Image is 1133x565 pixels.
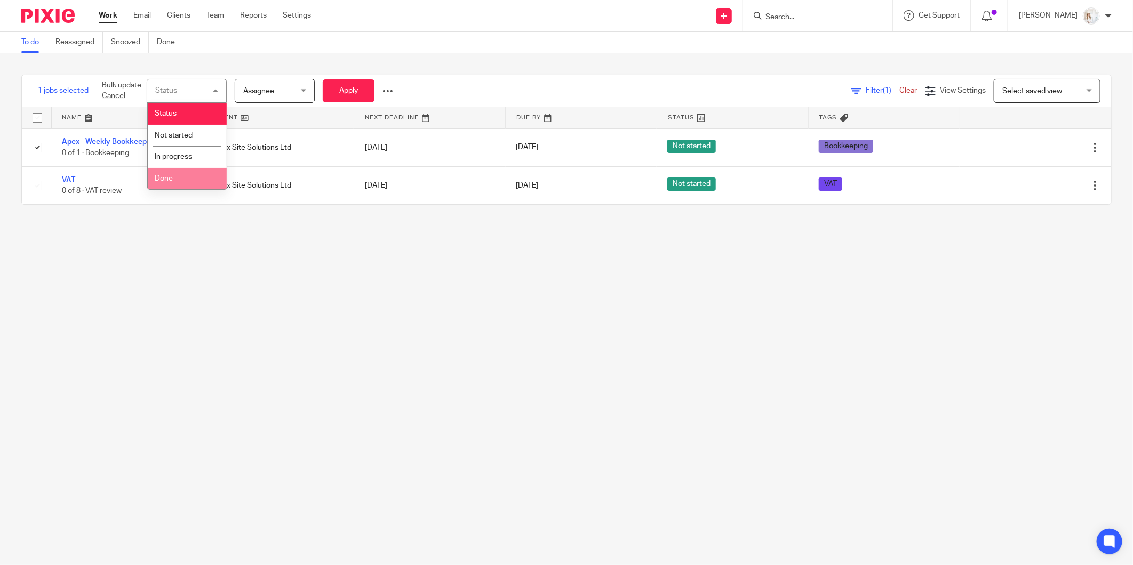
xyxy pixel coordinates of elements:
[99,10,117,21] a: Work
[155,110,177,117] span: Status
[62,149,129,157] span: 0 of 1 · Bookkeeping
[102,92,125,100] a: Cancel
[866,87,899,94] span: Filter
[62,138,157,146] a: Apex - Weekly Bookkeeping
[155,87,177,94] div: Status
[21,32,47,53] a: To do
[62,187,122,195] span: 0 of 8 · VAT review
[206,10,224,21] a: Team
[102,80,141,102] p: Bulk update
[62,176,75,184] a: VAT
[919,12,960,19] span: Get Support
[133,10,151,21] a: Email
[516,182,539,189] span: [DATE]
[516,144,539,151] span: [DATE]
[667,140,716,153] span: Not started
[819,177,842,191] span: VAT
[899,87,917,94] a: Clear
[667,177,716,191] span: Not started
[155,153,192,160] span: In progress
[940,87,986,94] span: View Settings
[240,10,267,21] a: Reports
[203,166,354,204] td: Apex Site Solutions Ltd
[1019,10,1078,21] p: [PERSON_NAME]
[38,85,89,96] span: 1 jobs selected
[354,128,506,166] td: [DATE]
[883,87,891,94] span: (1)
[155,175,173,182] span: Done
[203,128,354,166] td: Apex Site Solutions Ltd
[354,166,506,204] td: [DATE]
[283,10,311,21] a: Settings
[243,87,274,95] span: Assignee
[155,132,193,139] span: Not started
[21,9,75,23] img: Pixie
[819,115,837,120] span: Tags
[111,32,149,53] a: Snoozed
[764,13,860,22] input: Search
[55,32,103,53] a: Reassigned
[167,10,190,21] a: Clients
[323,79,374,102] button: Apply
[157,32,183,53] a: Done
[819,140,873,153] span: Bookkeeping
[1002,87,1062,95] span: Select saved view
[1083,7,1100,25] img: Image.jpeg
